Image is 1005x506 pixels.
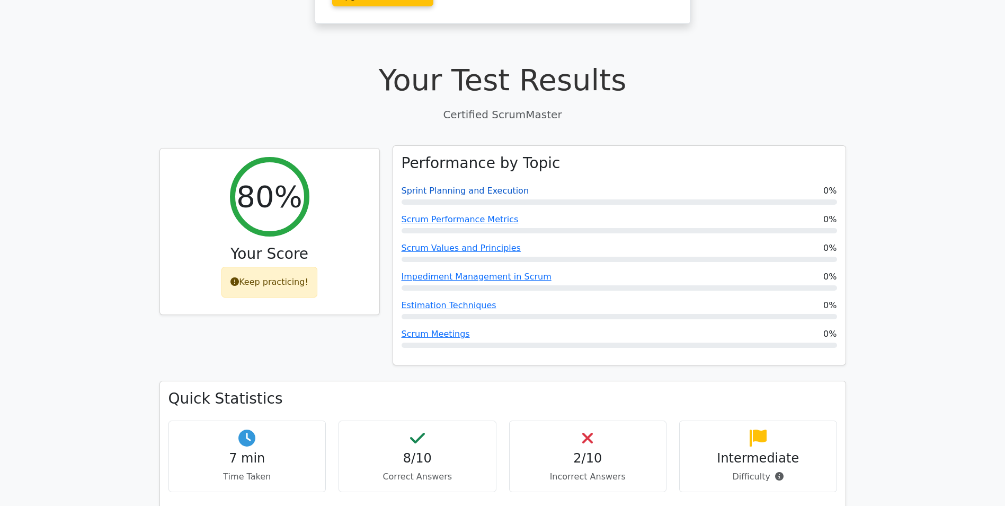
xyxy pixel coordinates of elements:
[518,451,658,466] h4: 2/10
[348,470,487,483] p: Correct Answers
[402,154,561,172] h3: Performance by Topic
[402,214,519,224] a: Scrum Performance Metrics
[177,451,317,466] h4: 7 min
[402,300,496,310] a: Estimation Techniques
[823,213,837,226] span: 0%
[402,329,470,339] a: Scrum Meetings
[348,451,487,466] h4: 8/10
[402,272,552,282] a: Impediment Management in Scrum
[823,242,837,255] span: 0%
[177,470,317,483] p: Time Taken
[823,271,837,283] span: 0%
[402,186,529,196] a: Sprint Planning and Execution
[236,179,302,214] h2: 80%
[402,243,521,253] a: Scrum Values and Principles
[159,107,846,123] p: Certified ScrumMaster
[688,451,828,466] h4: Intermediate
[823,185,837,197] span: 0%
[518,470,658,483] p: Incorrect Answers
[823,299,837,312] span: 0%
[159,62,846,98] h1: Your Test Results
[168,390,837,408] h3: Quick Statistics
[823,328,837,341] span: 0%
[221,267,317,298] div: Keep practicing!
[688,470,828,483] p: Difficulty
[168,245,371,263] h3: Your Score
